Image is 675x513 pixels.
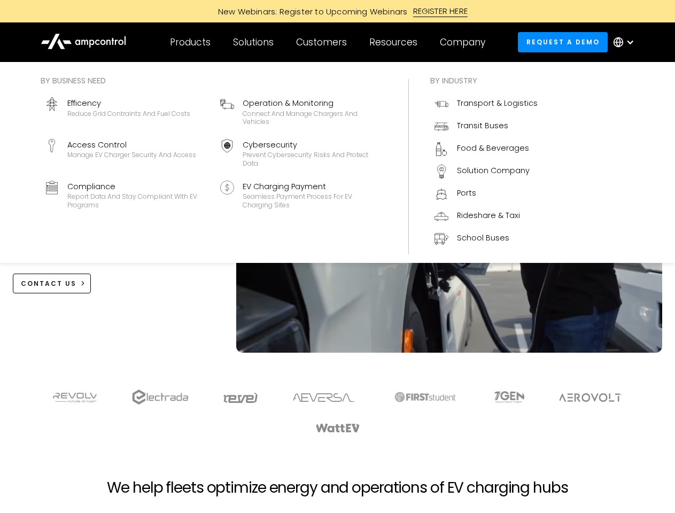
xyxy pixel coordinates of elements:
[457,165,530,176] div: Solution Company
[216,135,387,172] a: CybersecurityPrevent cybersecurity risks and protect data
[243,139,383,151] div: Cybersecurity
[41,75,387,87] div: By business need
[67,192,207,209] div: Report data and stay compliant with EV programs
[296,36,347,48] div: Customers
[67,139,196,151] div: Access Control
[413,5,468,17] div: REGISTER HERE
[457,232,509,244] div: School Buses
[21,279,76,289] div: CONTACT US
[457,97,538,109] div: Transport & Logistics
[207,6,413,17] div: New Webinars: Register to Upcoming Webinars
[243,151,383,167] div: Prevent cybersecurity risks and protect data
[13,274,91,293] a: CONTACT US
[558,393,622,402] img: Aerovolt Logo
[41,135,212,172] a: Access ControlManage EV charger security and access
[107,479,568,497] h2: We help fleets optimize energy and operations of EV charging hubs
[216,176,387,214] a: EV Charging PaymentSeamless Payment Process for EV Charging Sites
[430,205,542,228] a: Rideshare & Taxi
[430,228,542,250] a: School Buses
[430,138,542,160] a: Food & Beverages
[457,142,529,154] div: Food & Beverages
[430,115,542,138] a: Transit Buses
[233,36,274,48] div: Solutions
[243,110,383,126] div: Connect and manage chargers and vehicles
[170,36,211,48] div: Products
[440,36,485,48] div: Company
[457,209,520,221] div: Rideshare & Taxi
[430,160,542,183] a: Solution Company
[369,36,417,48] div: Resources
[132,390,188,405] img: electrada logo
[430,93,542,115] a: Transport & Logistics
[216,93,387,130] a: Operation & MonitoringConnect and manage chargers and vehicles
[457,187,476,199] div: Ports
[315,424,360,432] img: WattEV logo
[518,32,608,52] a: Request a demo
[243,181,383,192] div: EV Charging Payment
[243,192,383,209] div: Seamless Payment Process for EV Charging Sites
[67,97,190,109] div: Efficency
[243,97,383,109] div: Operation & Monitoring
[430,183,542,205] a: Ports
[97,5,578,17] a: New Webinars: Register to Upcoming WebinarsREGISTER HERE
[67,181,207,192] div: Compliance
[67,151,196,159] div: Manage EV charger security and access
[430,75,542,87] div: By industry
[67,110,190,118] div: Reduce grid contraints and fuel costs
[457,120,508,131] div: Transit Buses
[41,93,212,130] a: EfficencyReduce grid contraints and fuel costs
[41,176,212,214] a: ComplianceReport data and stay compliant with EV programs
